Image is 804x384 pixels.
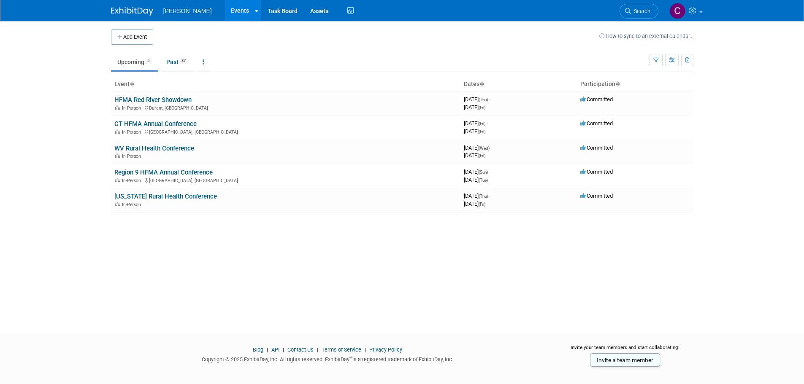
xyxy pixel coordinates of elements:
span: [PERSON_NAME] [163,8,212,14]
span: | [315,346,320,353]
div: Invite your team members and start collaborating: [557,344,693,357]
span: [DATE] [464,96,490,102]
div: Copyright © 2025 ExhibitDay, Inc. All rights reserved. ExhibitDay is a registered trademark of Ex... [111,354,545,363]
span: [DATE] [464,193,490,199]
img: In-Person Event [115,129,120,134]
span: | [265,346,270,353]
span: | [363,346,368,353]
span: (Fri) [479,105,485,110]
a: Terms of Service [322,346,361,353]
span: Committed [580,169,613,175]
span: (Thu) [479,97,488,102]
span: (Wed) [479,146,490,150]
div: [GEOGRAPHIC_DATA], [GEOGRAPHIC_DATA] [114,177,457,183]
span: (Fri) [479,202,485,207]
span: [DATE] [464,128,485,134]
span: (Thu) [479,194,488,199]
div: [GEOGRAPHIC_DATA], [GEOGRAPHIC_DATA] [114,128,457,135]
span: | [281,346,286,353]
span: [DATE] [464,152,485,158]
button: Add Event [111,30,153,45]
span: In-Person [122,105,143,111]
a: Invite a team member [590,353,660,367]
img: In-Person Event [115,105,120,110]
sup: ® [349,355,352,360]
a: Contact Us [287,346,314,353]
a: [US_STATE] Rural Health Conference [114,193,217,200]
a: Upcoming5 [111,54,158,70]
th: Dates [460,77,577,91]
img: Chris Cobb [669,3,685,19]
span: (Fri) [479,129,485,134]
span: - [489,96,490,102]
span: (Fri) [479,121,485,126]
span: - [489,193,490,199]
img: In-Person Event [115,153,120,158]
span: Search [631,8,650,14]
span: [DATE] [464,177,488,183]
img: ExhibitDay [111,7,153,16]
span: [DATE] [464,120,488,126]
span: - [487,120,488,126]
a: Sort by Participation Type [615,81,620,87]
a: Blog [253,346,263,353]
span: [DATE] [464,145,492,151]
a: CT HFMA Annual Conference [114,120,197,128]
span: Committed [580,120,613,126]
span: Committed [580,96,613,102]
a: Region 9 HFMA Annual Conference [114,169,213,176]
a: Past87 [160,54,195,70]
th: Participation [577,77,693,91]
span: In-Person [122,178,143,183]
span: - [491,145,492,151]
a: HFMA Red River Showdown [114,96,192,104]
span: (Sun) [479,170,488,175]
span: 5 [145,58,152,64]
span: Committed [580,145,613,151]
span: 87 [179,58,188,64]
a: How to sync to an external calendar... [599,33,693,39]
span: In-Person [122,129,143,135]
a: WV Rural Health Conference [114,145,194,152]
span: [DATE] [464,104,485,110]
span: In-Person [122,202,143,207]
div: Durant, [GEOGRAPHIC_DATA] [114,104,457,111]
span: Committed [580,193,613,199]
span: [DATE] [464,169,490,175]
span: (Tue) [479,178,488,183]
a: Sort by Event Name [130,81,134,87]
a: Privacy Policy [369,346,402,353]
span: (Fri) [479,153,485,158]
img: In-Person Event [115,178,120,182]
img: In-Person Event [115,202,120,206]
th: Event [111,77,460,91]
span: [DATE] [464,201,485,207]
span: - [489,169,490,175]
a: Search [620,4,658,19]
span: In-Person [122,153,143,159]
a: API [271,346,279,353]
a: Sort by Start Date [479,81,484,87]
